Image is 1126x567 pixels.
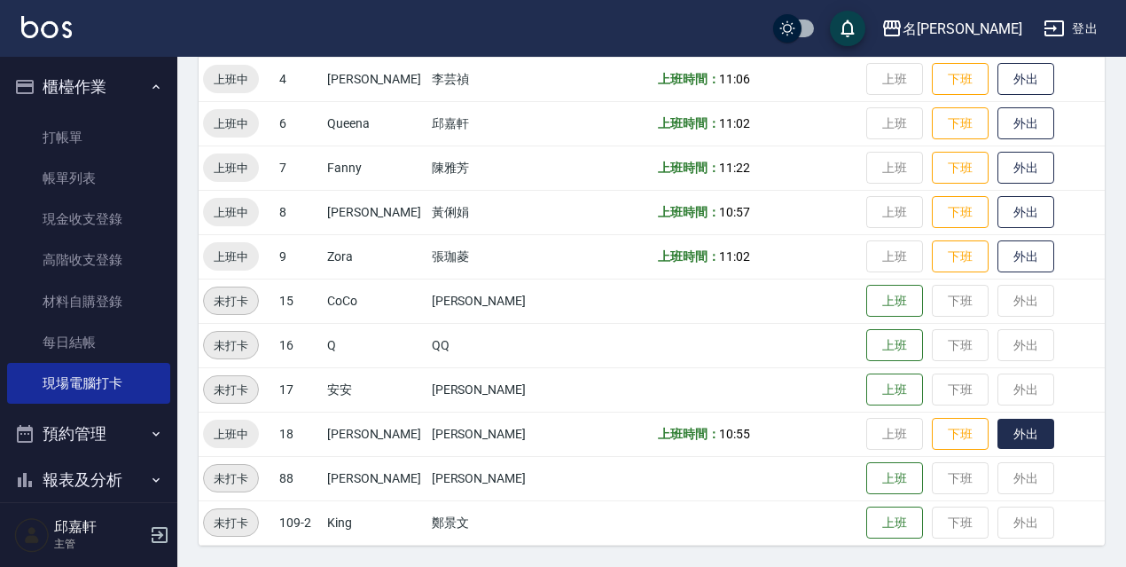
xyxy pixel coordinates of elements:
b: 上班時間： [658,249,720,264]
td: [PERSON_NAME] [427,412,549,456]
button: 外出 [997,196,1054,229]
b: 上班時間： [658,427,720,441]
button: 下班 [932,196,989,229]
button: 上班 [866,329,923,362]
button: 下班 [932,240,989,273]
div: 名[PERSON_NAME] [903,18,1022,40]
td: [PERSON_NAME] [427,279,549,323]
span: 上班中 [203,425,259,444]
button: 外出 [997,240,1054,273]
td: [PERSON_NAME] [427,456,549,500]
h5: 邱嘉軒 [54,518,145,536]
td: 88 [275,456,323,500]
button: 報表及分析 [7,457,170,503]
span: 上班中 [203,203,259,222]
td: 6 [275,101,323,146]
td: 張珈菱 [427,234,549,279]
td: [PERSON_NAME] [323,412,427,456]
td: 16 [275,323,323,367]
span: 上班中 [203,70,259,89]
span: 11:06 [719,72,750,86]
button: 上班 [866,462,923,495]
td: King [323,500,427,545]
p: 主管 [54,536,145,552]
a: 現場電腦打卡 [7,363,170,404]
td: QQ [427,323,549,367]
span: 未打卡 [204,292,258,311]
td: 109-2 [275,500,323,545]
img: Person [14,517,50,553]
span: 未打卡 [204,336,258,355]
span: 未打卡 [204,469,258,488]
td: [PERSON_NAME] [323,57,427,101]
span: 上班中 [203,114,259,133]
td: [PERSON_NAME] [323,456,427,500]
a: 每日結帳 [7,322,170,363]
td: 李芸禎 [427,57,549,101]
span: 10:57 [719,205,750,219]
button: save [830,11,865,46]
b: 上班時間： [658,205,720,219]
button: 下班 [932,63,989,96]
button: 櫃檯作業 [7,64,170,110]
td: 15 [275,279,323,323]
td: 17 [275,367,323,412]
span: 11:02 [719,249,750,264]
button: 下班 [932,107,989,140]
td: 安安 [323,367,427,412]
td: 7 [275,146,323,190]
button: 名[PERSON_NAME] [874,11,1029,47]
button: 上班 [866,285,923,318]
td: Queena [323,101,427,146]
span: 未打卡 [204,514,258,532]
td: Q [323,323,427,367]
a: 打帳單 [7,117,170,158]
span: 11:22 [719,161,750,175]
button: 下班 [932,418,989,451]
td: 邱嘉軒 [427,101,549,146]
a: 現金收支登錄 [7,199,170,240]
td: CoCo [323,279,427,323]
a: 帳單列表 [7,158,170,199]
td: 8 [275,190,323,234]
button: 上班 [866,374,923,406]
td: Fanny [323,146,427,190]
td: [PERSON_NAME] [427,367,549,412]
button: 外出 [997,152,1054,185]
a: 材料自購登錄 [7,281,170,322]
b: 上班時間： [658,72,720,86]
td: 4 [275,57,323,101]
span: 11:02 [719,116,750,130]
td: Zora [323,234,427,279]
td: 9 [275,234,323,279]
span: 未打卡 [204,381,258,399]
button: 下班 [932,152,989,185]
span: 10:55 [719,427,750,441]
td: 鄭景文 [427,500,549,545]
button: 外出 [997,63,1054,96]
td: 18 [275,412,323,456]
td: 陳雅芳 [427,146,549,190]
img: Logo [21,16,72,38]
span: 上班中 [203,248,259,266]
td: 黃俐娟 [427,190,549,234]
span: 上班中 [203,159,259,177]
button: 上班 [866,507,923,539]
b: 上班時間： [658,116,720,130]
td: [PERSON_NAME] [323,190,427,234]
b: 上班時間： [658,161,720,175]
button: 登出 [1036,12,1105,45]
button: 預約管理 [7,411,170,457]
button: 外出 [997,107,1054,140]
button: 外出 [997,419,1054,450]
a: 高階收支登錄 [7,240,170,280]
